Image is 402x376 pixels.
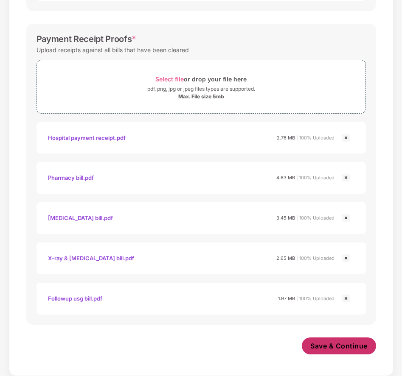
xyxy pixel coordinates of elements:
div: [MEDICAL_DATA] bill.pdf [48,211,113,225]
img: svg+xml;base64,PHN2ZyBpZD0iQ3Jvc3MtMjR4MjQiIHhtbG5zPSJodHRwOi8vd3d3LnczLm9yZy8yMDAwL3N2ZyIgd2lkdG... [341,253,351,263]
span: | 100% Uploaded [296,175,335,181]
img: svg+xml;base64,PHN2ZyBpZD0iQ3Jvc3MtMjR4MjQiIHhtbG5zPSJodHRwOi8vd3d3LnczLm9yZy8yMDAwL3N2ZyIgd2lkdG... [341,213,351,223]
div: or drop your file here [155,73,247,85]
img: svg+xml;base64,PHN2ZyBpZD0iQ3Jvc3MtMjR4MjQiIHhtbG5zPSJodHRwOi8vd3d3LnczLm9yZy8yMDAwL3N2ZyIgd2lkdG... [341,173,351,183]
span: Save & Continue [310,341,368,351]
div: pdf, png, jpg or jpeg files types are supported. [147,85,255,93]
div: Followup usg bill.pdf [48,291,102,306]
span: | 100% Uploaded [296,135,335,141]
span: 2.76 MB [277,135,295,141]
div: Upload receipts against all bills that have been cleared [37,44,189,56]
span: Select file [155,75,184,83]
div: Hospital payment receipt.pdf [48,131,126,145]
span: | 100% Uploaded [296,215,335,221]
span: 1.97 MB [278,295,295,301]
span: 2.65 MB [276,255,295,261]
div: X-ray & [MEDICAL_DATA] bill.pdf [48,251,134,265]
span: | 100% Uploaded [296,295,335,301]
div: Max. File size 5mb [178,93,224,100]
span: | 100% Uploaded [296,255,335,261]
div: Pharmacy bill.pdf [48,170,94,185]
img: svg+xml;base64,PHN2ZyBpZD0iQ3Jvc3MtMjR4MjQiIHhtbG5zPSJodHRwOi8vd3d3LnczLm9yZy8yMDAwL3N2ZyIgd2lkdG... [341,293,351,304]
span: Select fileor drop your file herepdf, png, jpg or jpeg files types are supported.Max. File size 5mb [37,67,365,107]
span: 3.45 MB [276,215,295,221]
span: 4.63 MB [276,175,295,181]
div: Payment Receipt Proofs [37,34,137,44]
button: Save & Continue [302,337,376,354]
img: svg+xml;base64,PHN2ZyBpZD0iQ3Jvc3MtMjR4MjQiIHhtbG5zPSJodHRwOi8vd3d3LnczLm9yZy8yMDAwL3N2ZyIgd2lkdG... [341,133,351,143]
